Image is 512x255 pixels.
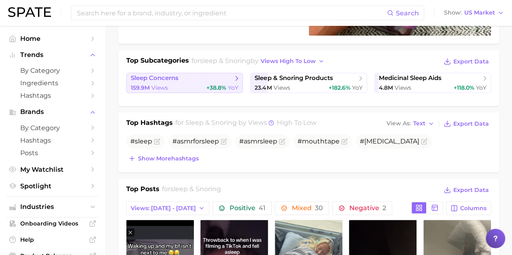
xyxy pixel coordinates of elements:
a: Spotlight [6,180,99,192]
a: sleep concerns159.9m Views+38.8% YoY [126,73,243,93]
span: sleep & snoring [200,57,251,65]
span: YoY [476,84,487,91]
a: medicinal sleep aids4.8m Views+118.0% YoY [374,73,491,93]
a: Ingredients [6,77,99,89]
button: Columns [446,201,491,215]
span: US Market [464,11,495,15]
a: by Category [6,64,99,77]
button: views high to low [259,56,327,67]
span: +38.8% [206,84,226,91]
a: My Watchlist [6,163,99,176]
span: Show more hashtags [138,155,199,162]
button: Export Data [442,56,491,67]
span: sleep [260,137,277,145]
span: Hashtags [20,137,85,144]
span: Text [413,121,425,126]
span: Posts [20,149,85,157]
button: Trends [6,49,99,61]
h1: Top Posts [126,184,159,196]
span: #mouthtape [297,137,340,145]
span: My Watchlist [20,166,85,173]
span: sleep concerns [131,74,178,82]
button: Flag as miscategorized or irrelevant [221,138,227,145]
span: high to low [277,119,317,126]
span: Export Data [453,187,489,194]
button: View AsText [385,118,436,129]
button: Flag as miscategorized or irrelevant [279,138,285,145]
span: View As [387,121,411,126]
span: Spotlight [20,182,85,190]
a: sleep & snoring products23.4m Views+182.6% YoY [250,73,367,93]
a: Hashtags [6,89,99,102]
span: +118.0% [454,84,474,91]
button: Export Data [442,118,491,129]
a: Posts [6,147,99,159]
h1: Top Subcategories [126,56,189,68]
a: Hashtags [6,134,99,147]
button: Export Data [442,184,491,196]
span: # [130,137,152,145]
span: Views: [DATE] - [DATE] [131,205,196,212]
button: Flag as miscategorized or irrelevant [341,138,348,145]
span: Export Data [453,58,489,65]
span: #asmr [239,137,277,145]
span: Negative [349,205,386,211]
span: Hashtags [20,92,85,99]
button: Flag as miscategorized or irrelevant [154,138,160,145]
span: Search [396,9,419,17]
span: sleep [135,137,152,145]
span: Views [273,84,290,91]
span: 4.8m [379,84,393,91]
span: sleep & snoring products [255,74,333,82]
span: Show [444,11,462,15]
span: YoY [352,84,363,91]
span: sleep & snoring [185,119,237,126]
a: Home [6,32,99,45]
span: Views [151,84,168,91]
span: Home [20,35,85,42]
span: Mixed [292,205,323,211]
button: ShowUS Market [442,8,506,18]
span: 23.4m [255,84,272,91]
span: views high to low [261,58,316,65]
span: Export Data [453,120,489,127]
span: sleep & snoring [170,185,221,193]
span: Columns [460,205,487,212]
button: Brands [6,106,99,118]
span: 2 [382,204,386,212]
span: Ingredients [20,79,85,87]
h2: for [162,184,221,196]
h2: for by Views [175,118,317,129]
span: 41 [259,204,266,212]
button: Industries [6,201,99,213]
a: Onboarding Videos [6,217,99,230]
span: +182.6% [329,84,351,91]
span: Industries [20,203,85,211]
span: Positive [229,205,266,211]
span: 30 [315,204,323,212]
img: SPATE [8,7,51,17]
span: by Category [20,124,85,132]
span: sleep [202,137,219,145]
span: YoY [228,84,238,91]
a: by Category [6,122,99,134]
button: Flag as miscategorized or irrelevant [421,138,427,145]
span: Trends [20,51,85,59]
a: Help [6,234,99,246]
span: by Category [20,67,85,74]
h1: Top Hashtags [126,118,173,129]
span: Onboarding Videos [20,220,85,227]
span: for by [191,57,327,65]
span: Brands [20,108,85,116]
span: Help [20,236,85,243]
span: 159.9m [131,84,150,91]
input: Search here for a brand, industry, or ingredient [76,6,387,20]
span: medicinal sleep aids [379,74,442,82]
button: Views: [DATE] - [DATE] [126,201,209,215]
button: Show morehashtags [126,153,201,164]
span: #asmrfor [172,137,219,145]
span: Views [395,84,411,91]
span: #[MEDICAL_DATA] [360,137,419,145]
